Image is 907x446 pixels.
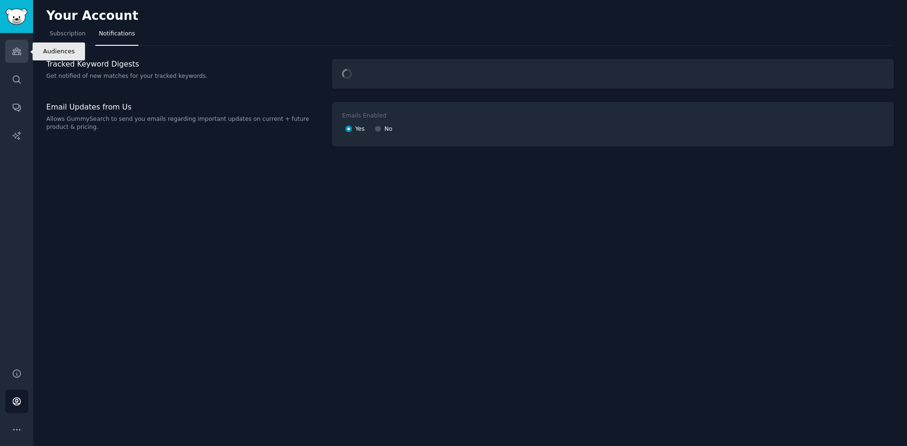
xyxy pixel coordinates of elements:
[6,8,27,25] img: GummySearch logo
[50,30,86,38] span: Subscription
[355,125,365,134] span: Yes
[46,8,138,24] h2: Your Account
[99,30,135,38] span: Notifications
[95,26,138,46] a: Notifications
[46,59,322,69] h3: Tracked Keyword Digests
[46,26,89,46] a: Subscription
[46,115,322,132] p: Allows GummySearch to send you emails regarding important updates on current + future product & p...
[46,72,322,81] p: Get notified of new matches for your tracked keywords.
[342,112,386,120] div: Emails Enabled
[46,102,322,112] h3: Email Updates from Us
[385,125,393,134] span: No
